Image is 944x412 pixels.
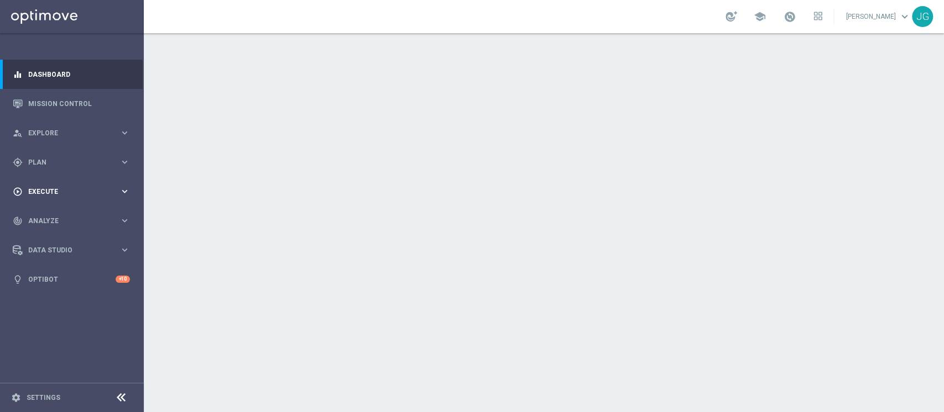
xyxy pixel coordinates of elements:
span: Explore [28,130,119,136]
button: person_search Explore keyboard_arrow_right [12,129,131,138]
i: person_search [13,128,23,138]
i: keyboard_arrow_right [119,157,130,167]
div: Analyze [13,216,119,226]
button: equalizer Dashboard [12,70,131,79]
button: gps_fixed Plan keyboard_arrow_right [12,158,131,167]
a: [PERSON_NAME]keyboard_arrow_down [845,8,912,25]
i: keyboard_arrow_right [119,215,130,226]
i: gps_fixed [13,157,23,167]
div: JG [912,6,933,27]
button: play_circle_outline Execute keyboard_arrow_right [12,187,131,196]
i: track_changes [13,216,23,226]
div: Execute [13,187,119,197]
i: keyboard_arrow_right [119,128,130,138]
button: Data Studio keyboard_arrow_right [12,246,131,255]
button: track_changes Analyze keyboard_arrow_right [12,216,131,225]
span: Analyze [28,218,119,224]
div: Explore [13,128,119,138]
i: play_circle_outline [13,187,23,197]
i: settings [11,393,21,403]
i: equalizer [13,70,23,80]
i: keyboard_arrow_right [119,245,130,255]
button: lightbulb Optibot +10 [12,275,131,284]
span: school [754,10,766,23]
span: Data Studio [28,247,119,253]
span: Execute [28,188,119,195]
a: Dashboard [28,60,130,89]
i: lightbulb [13,274,23,284]
button: Mission Control [12,99,131,108]
span: keyboard_arrow_down [899,10,911,23]
a: Settings [27,394,60,401]
div: Mission Control [13,89,130,118]
div: Plan [13,157,119,167]
span: Plan [28,159,119,166]
div: Optibot [13,265,130,294]
i: keyboard_arrow_right [119,186,130,197]
div: Dashboard [13,60,130,89]
div: +10 [116,276,130,283]
a: Mission Control [28,89,130,118]
a: Optibot [28,265,116,294]
div: Data Studio [13,245,119,255]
